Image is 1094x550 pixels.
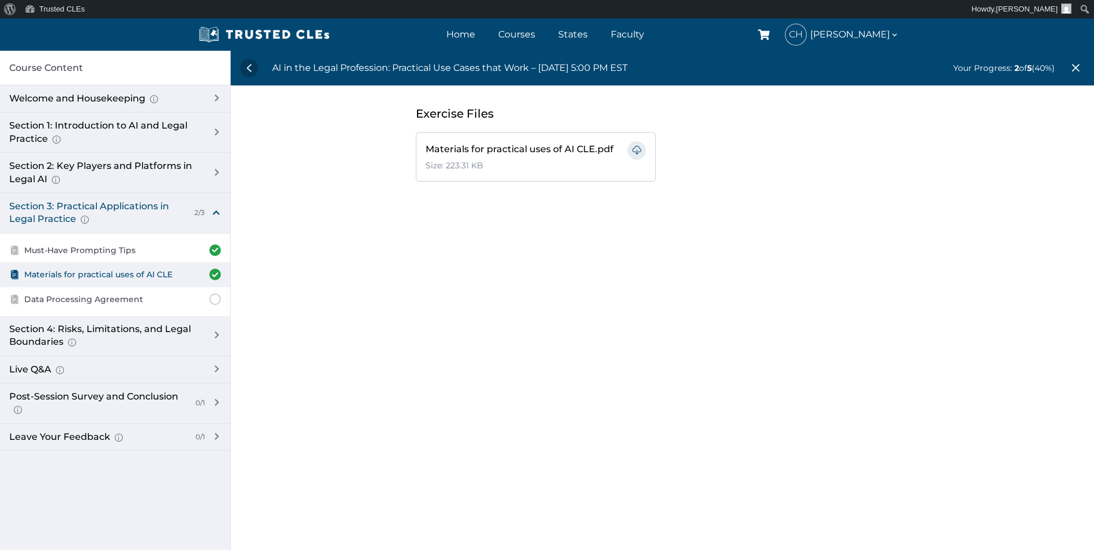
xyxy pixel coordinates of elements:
span: Materials for practical uses of AI CLE [24,268,172,281]
span: Data Processing Agreement [24,293,143,306]
span: Must-Have Prompting Tips [24,244,136,257]
div: Post-Session Survey and Conclusion [9,390,186,416]
div: 0/1 [191,398,205,408]
div: Section 3: Practical Applications in Legal Practice [9,200,185,226]
div: Section 4: Risks, Limitations, and Legal Boundaries [9,323,200,349]
div: 0/1 [191,432,205,442]
a: Faculty [608,26,647,43]
a: Home [443,26,478,43]
span: [PERSON_NAME] [810,27,899,42]
span: 2 [1014,63,1019,73]
a: Courses [495,26,538,43]
div: Exercise Files [416,104,909,123]
span: CH [785,24,806,45]
div: of (40%) [953,62,1055,74]
div: Welcome and Housekeeping [9,92,200,105]
span: Course Content [9,61,83,76]
div: Live Q&A [9,363,200,376]
div: Section 1: Introduction to AI and Legal Practice [9,119,200,145]
img: Trusted CLEs [196,26,333,43]
div: Leave Your Feedback [9,431,186,443]
a: States [555,26,591,43]
span: Your Progress: [953,63,1012,73]
span: [PERSON_NAME] [996,5,1058,13]
div: Section 2: Key Players and Platforms in Legal AI [9,160,200,186]
div: 2/3 [190,208,205,218]
div: AI in the Legal Profession: Practical Use Cases that Work – [DATE] 5:00 PM EST [272,61,627,76]
span: 5 [1027,63,1032,73]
